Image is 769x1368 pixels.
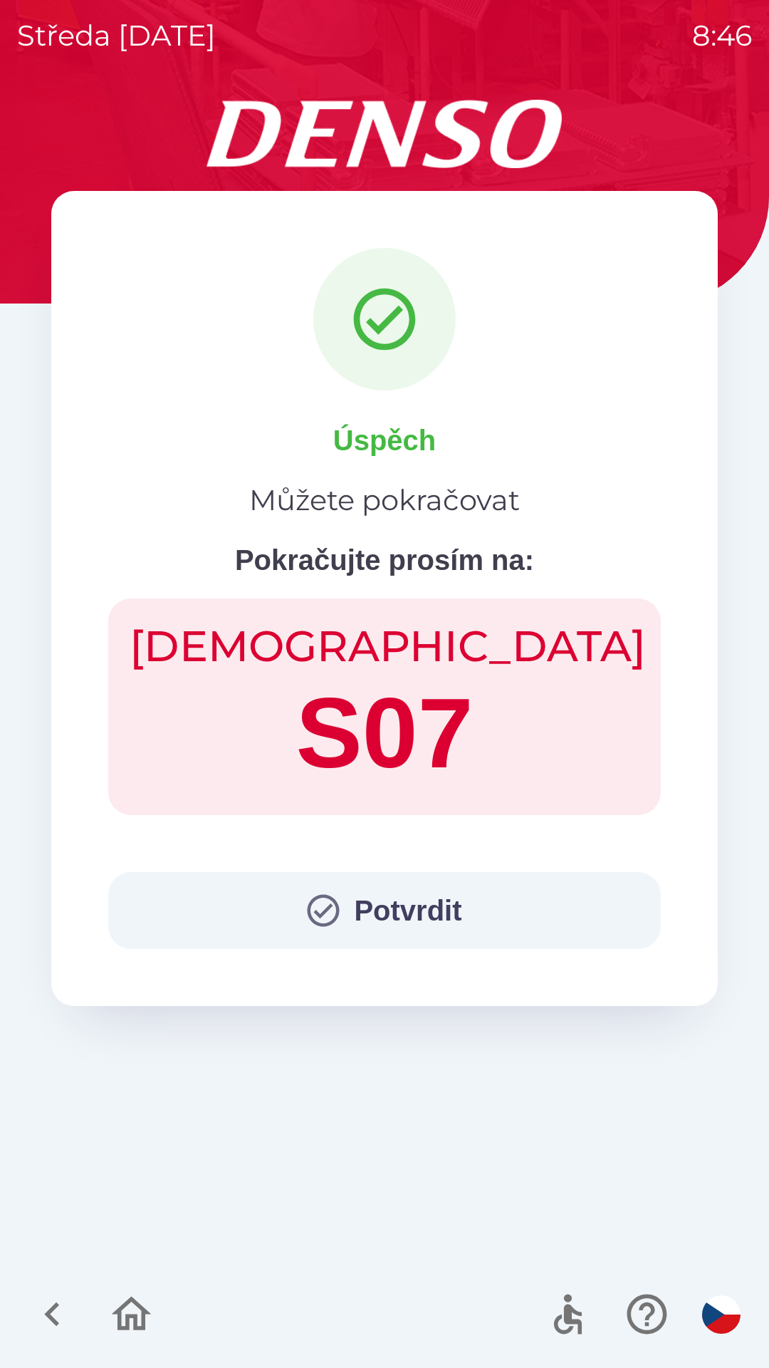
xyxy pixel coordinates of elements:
[702,1295,741,1334] img: cs flag
[130,673,639,794] h1: S07
[249,479,520,522] p: Můžete pokračovat
[235,539,534,581] p: Pokračujte prosím na:
[17,14,216,57] p: středa [DATE]
[333,419,436,462] p: Úspěch
[108,872,661,949] button: Potvrdit
[51,100,718,168] img: Logo
[130,620,639,673] h2: [DEMOGRAPHIC_DATA]
[692,14,752,57] p: 8:46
